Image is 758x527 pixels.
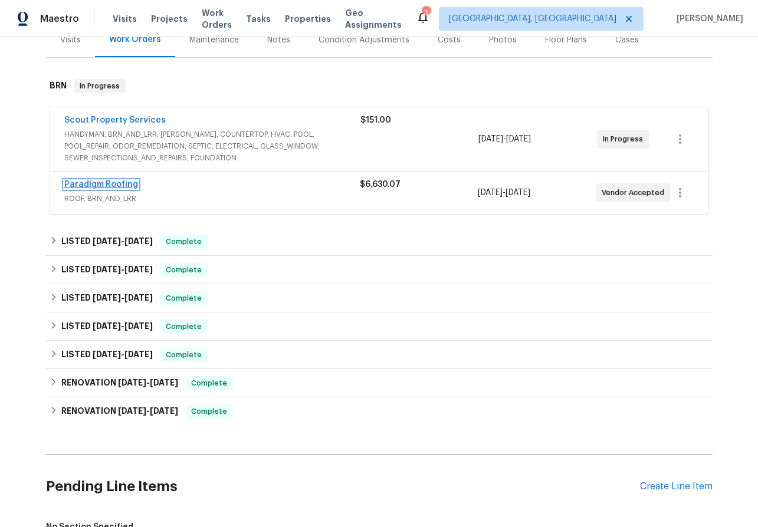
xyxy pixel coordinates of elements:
div: Notes [267,34,290,46]
span: Complete [186,406,232,417]
span: Visits [113,13,137,25]
span: Tasks [246,15,271,23]
div: Work Orders [109,34,161,45]
span: Projects [151,13,188,25]
div: Costs [438,34,461,46]
span: [DATE] [150,378,178,387]
h2: Pending Line Items [46,459,640,514]
span: Properties [285,13,331,25]
span: [DATE] [118,407,146,415]
div: Floor Plans [545,34,587,46]
span: - [93,265,153,274]
span: Work Orders [202,7,232,31]
a: Paradigm Roofing [64,180,138,189]
span: [DATE] [124,350,153,358]
span: [DATE] [124,265,153,274]
div: LISTED [DATE]-[DATE]Complete [46,256,713,284]
span: - [478,187,530,199]
div: Create Line Item [640,481,713,492]
span: - [93,294,153,302]
span: [DATE] [93,265,121,274]
span: Geo Assignments [345,7,402,31]
span: [DATE] [93,322,121,330]
div: 3 [422,7,430,19]
span: In Progress [603,133,648,145]
span: - [118,378,178,387]
div: Maintenance [189,34,239,46]
div: Condition Adjustments [319,34,409,46]
h6: LISTED [61,235,153,249]
a: Scout Property Services [64,116,166,124]
span: [DATE] [124,322,153,330]
div: LISTED [DATE]-[DATE]Complete [46,284,713,312]
span: - [93,350,153,358]
span: - [478,133,531,145]
span: In Progress [75,80,124,92]
span: [DATE] [93,294,121,302]
div: LISTED [DATE]-[DATE]Complete [46,312,713,341]
span: [DATE] [478,135,503,143]
span: Complete [161,349,206,361]
span: $151.00 [360,116,391,124]
span: Maestro [40,13,79,25]
span: $6,630.07 [360,180,401,189]
h6: LISTED [61,291,153,305]
h6: RENOVATION [61,376,178,390]
span: Complete [186,377,232,389]
div: Photos [489,34,517,46]
span: ROOF, BRN_AND_LRR [64,193,360,205]
div: RENOVATION [DATE]-[DATE]Complete [46,369,713,397]
div: Visits [60,34,81,46]
span: - [93,237,153,245]
h6: LISTED [61,348,153,362]
span: - [93,322,153,330]
span: [DATE] [506,189,530,197]
h6: LISTED [61,263,153,277]
span: [DATE] [93,237,121,245]
span: [DATE] [478,189,503,197]
div: Cases [615,34,639,46]
span: [DATE] [124,294,153,302]
span: Complete [161,236,206,248]
span: Complete [161,321,206,332]
h6: BRN [50,79,67,93]
span: [DATE] [93,350,121,358]
span: [GEOGRAPHIC_DATA], [GEOGRAPHIC_DATA] [449,13,616,25]
span: [DATE] [118,378,146,387]
h6: LISTED [61,320,153,334]
h6: RENOVATION [61,404,178,419]
span: - [118,407,178,415]
span: [DATE] [150,407,178,415]
span: [PERSON_NAME] [672,13,743,25]
div: BRN In Progress [46,67,713,105]
div: RENOVATION [DATE]-[DATE]Complete [46,397,713,426]
span: [DATE] [124,237,153,245]
span: HANDYMAN, BRN_AND_LRR, [PERSON_NAME], COUNTERTOP, HVAC, POOL, POOL_REPAIR, ODOR_REMEDIATION, SEPT... [64,129,360,164]
span: Vendor Accepted [602,187,669,199]
div: LISTED [DATE]-[DATE]Complete [46,341,713,369]
span: Complete [161,264,206,276]
div: LISTED [DATE]-[DATE]Complete [46,228,713,256]
span: [DATE] [506,135,531,143]
span: Complete [161,292,206,304]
